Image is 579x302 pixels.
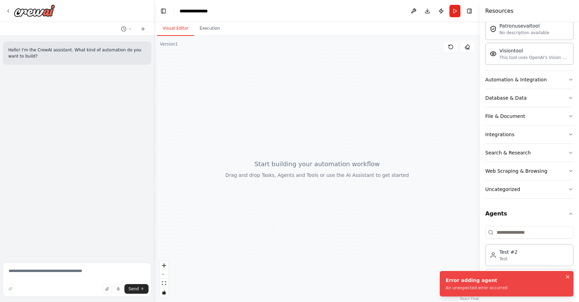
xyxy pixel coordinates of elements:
div: Uncategorized [485,186,520,193]
button: Hide right sidebar [465,6,474,16]
button: fit view [160,279,169,288]
nav: breadcrumb [180,8,215,14]
img: Logo [14,4,55,17]
img: Visiontool [490,50,497,57]
button: Hide left sidebar [159,6,168,16]
div: File & Document [485,113,525,120]
div: Patronusevaltool [499,22,549,29]
button: Improve this prompt [6,284,15,294]
span: Send [129,286,139,292]
button: zoom in [160,261,169,270]
div: Agents [485,223,573,296]
button: Execution [194,21,225,36]
div: Version 1 [160,41,178,47]
div: Test #2 [499,249,518,255]
button: Start a new chat [138,25,149,33]
div: Visiontool [499,47,569,54]
div: This tool uses OpenAI's Vision API to describe the contents of an image. [499,55,569,60]
button: File & Document [485,107,573,125]
div: Automation & Integration [485,76,547,83]
div: Web Scraping & Browsing [485,168,547,174]
p: Hello! I'm the CrewAI assistant. What kind of automation do you want to build? [8,47,146,59]
div: An unexpected error occurred [446,285,508,291]
div: Database & Data [485,94,527,101]
button: Click to speak your automation idea [113,284,123,294]
button: Upload files [102,284,112,294]
button: Send [124,284,149,294]
button: Automation & Integration [485,71,573,89]
div: No description available [499,30,549,36]
div: Test [499,256,518,262]
div: React Flow controls [160,261,169,297]
div: Search & Research [485,149,531,156]
button: Uncategorized [485,180,573,198]
div: Integrations [485,131,514,138]
button: Integrations [485,125,573,143]
div: Error adding agent [446,277,508,284]
button: zoom out [160,270,169,279]
img: Patronusevaltool [490,26,497,32]
button: Switch to previous chat [118,25,135,33]
button: Web Scraping & Browsing [485,162,573,180]
button: Database & Data [485,89,573,107]
button: Visual Editor [157,21,194,36]
button: Search & Research [485,144,573,162]
h4: Resources [485,7,514,15]
button: toggle interactivity [160,288,169,297]
button: Agents [485,204,573,223]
